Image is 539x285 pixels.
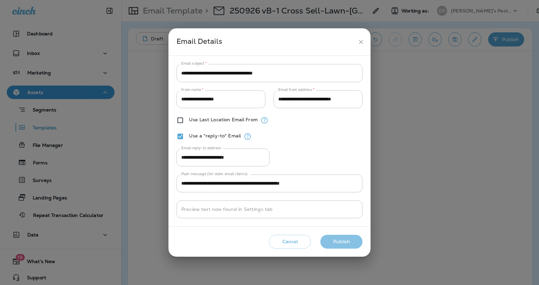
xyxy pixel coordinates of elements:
[189,117,258,122] label: Use Last Location Email From
[181,171,248,177] label: Plain message (for older email clients)
[269,235,311,249] button: Cancel
[355,36,367,48] button: close
[177,36,355,48] div: Email Details
[181,146,221,151] label: Email reply-to address
[181,87,203,92] label: From name
[320,235,362,249] button: Publish
[189,133,241,138] label: Use a "reply-to" Email
[278,87,314,92] label: Email from address
[181,61,207,66] label: Email subject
